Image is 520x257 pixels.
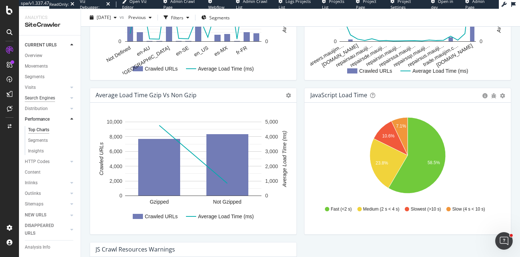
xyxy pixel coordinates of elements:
[145,213,178,219] text: Crawled URLs
[235,45,248,56] text: fr-FR
[193,45,209,57] text: en_US
[98,142,104,175] text: Crawled URLs
[363,206,400,212] span: Medium (2 s < 4 s)
[25,52,42,60] div: Overview
[109,163,122,169] text: 4,000
[125,12,155,23] button: Previous
[25,84,36,91] div: Visits
[109,134,122,140] text: 8,000
[396,124,406,129] text: 7.1%
[97,14,111,20] span: 2025 Sep. 28th
[49,1,69,7] div: ReadOnly:
[25,73,75,81] a: Segments
[310,114,505,199] svg: A chart.
[310,91,367,99] div: JavaScript Load Time
[25,222,62,237] div: DISAPPEARED URLS
[334,38,337,44] text: 0
[25,211,46,219] div: NEW URLS
[25,190,41,197] div: Outlinks
[109,178,122,184] text: 2,000
[25,73,44,81] div: Segments
[198,12,233,23] button: Segments
[25,243,75,251] a: Analysis Info
[25,179,68,187] a: Inlinks
[25,94,68,102] a: Search Engines
[107,119,123,125] text: 10,000
[120,193,123,199] text: 0
[198,66,254,72] text: Average Load Time (ms)
[175,45,190,57] text: en-SE
[382,133,395,139] text: 10.6%
[115,45,171,80] text: en-[GEOGRAPHIC_DATA]
[25,116,68,123] a: Performance
[25,169,40,176] div: Content
[28,147,75,155] a: Insights
[265,148,278,154] text: 3,000
[28,137,75,144] a: Segments
[491,93,496,98] div: bug
[171,14,183,20] div: Filters
[145,66,178,72] text: Crawled URLs
[96,114,291,228] svg: A chart.
[28,137,48,144] div: Segments
[25,63,48,70] div: Movements
[109,148,122,154] text: 6,000
[25,41,57,49] div: CURRENT URLS
[452,206,485,212] span: Slow (4 s < 10 s)
[28,126,75,134] a: Top Charts
[495,232,513,250] iframe: Intercom live chat
[25,15,75,21] div: Analytics
[25,41,68,49] a: CURRENT URLS
[321,42,359,68] text: [DOMAIN_NAME]
[213,199,241,205] text: Not Gzipped
[25,94,55,102] div: Search Engines
[136,45,151,57] text: en-AU
[125,14,146,20] span: Previous
[120,14,125,20] span: vs
[500,93,505,98] div: gear
[25,211,68,219] a: NEW URLS
[411,206,441,212] span: Slowest (>10 s)
[25,179,38,187] div: Inlinks
[25,84,68,91] a: Visits
[25,21,75,29] div: SiteCrawler
[25,116,50,123] div: Performance
[359,68,392,74] text: Crawled URLs
[208,4,225,10] span: Webflow
[25,200,68,208] a: Sitemaps
[25,63,75,70] a: Movements
[331,206,352,212] span: Fast (<2 s)
[25,190,68,197] a: Outlinks
[265,178,278,184] text: 1,000
[209,14,230,20] span: Segments
[412,68,468,74] text: Average Load Time (ms)
[161,12,192,23] button: Filters
[198,213,254,219] text: Average Load Time (ms)
[482,93,488,98] div: circle-info
[25,243,50,251] div: Analysis Info
[25,105,68,113] a: Distribution
[96,245,175,254] h4: JS Crawl Resources Warnings
[265,134,278,140] text: 4,000
[25,200,43,208] div: Sitemaps
[28,126,49,134] div: Top Charts
[265,163,278,169] text: 2,000
[25,52,75,60] a: Overview
[286,93,291,98] i: Options
[25,105,48,113] div: Distribution
[427,160,440,165] text: 58.5%
[25,158,50,166] div: HTTP Codes
[25,222,68,237] a: DISAPPEARED URLS
[150,199,169,205] text: Gzipped
[376,160,388,166] text: 23.8%
[480,38,482,44] text: 0
[435,42,474,68] text: [DOMAIN_NAME]
[25,158,68,166] a: HTTP Codes
[87,12,120,23] button: [DATE]
[213,45,229,57] text: es-MX
[28,147,44,155] div: Insights
[96,90,197,100] h4: Average Load Time Gzip vs Non Gzip
[105,45,132,63] text: Not Defined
